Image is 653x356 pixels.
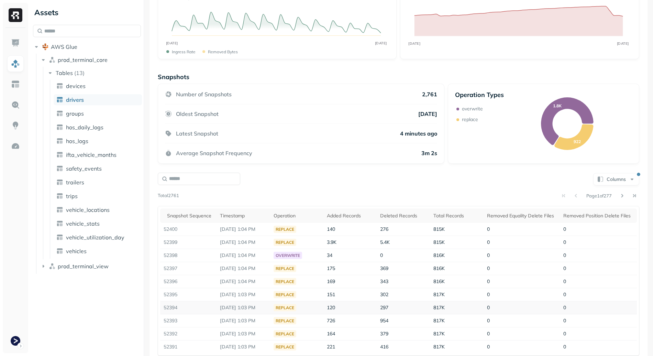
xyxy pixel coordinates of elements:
img: table [56,193,63,199]
td: 52393 [160,314,217,327]
p: 2,761 [422,91,437,98]
span: 816K [433,278,445,284]
td: 52392 [160,327,217,341]
span: 0 [563,278,566,284]
span: 0 [487,239,490,245]
span: 816K [433,252,445,258]
span: prod_terminal_view [58,263,109,270]
div: replace [274,226,296,233]
div: replace [274,304,296,311]
span: 0 [380,252,383,258]
span: 0 [563,252,566,258]
span: 815K [433,239,445,245]
a: safety_events [54,163,142,174]
p: Sep 12, 2025 1:04 PM [220,252,266,259]
a: groups [54,108,142,119]
span: 0 [487,331,490,337]
span: 0 [487,226,490,232]
span: 5.4K [380,239,390,245]
span: 817K [433,304,445,311]
a: vehicle_utilization_day [54,232,142,243]
span: 815K [433,226,445,232]
img: table [56,234,63,241]
span: 816K [433,265,445,271]
span: 0 [487,317,490,324]
p: replace [462,116,478,123]
div: Timestamp [220,213,266,219]
span: 169 [327,278,335,284]
p: Oldest Snapshot [176,110,219,117]
span: 0 [563,304,566,311]
tspan: [DATE] [617,41,629,45]
img: Dashboard [11,39,20,47]
p: Number of Snapshots [176,91,232,98]
p: Sep 12, 2025 1:03 PM [220,304,266,311]
div: Snapshot Sequence [167,213,213,219]
p: Sep 12, 2025 1:04 PM [220,278,266,285]
span: safety_events [66,165,102,172]
text: 1.8K [553,103,562,108]
div: replace [274,278,296,285]
td: 52398 [160,249,217,262]
span: 3.9K [327,239,336,245]
a: hos_logs [54,136,142,147]
span: 343 [380,278,388,284]
img: table [56,110,63,117]
p: Sep 12, 2025 1:03 PM [220,291,266,298]
div: Total Records [433,213,480,219]
span: vehicles [66,248,87,255]
span: hos_daily_logs [66,124,103,131]
p: [DATE] [418,110,437,117]
p: Sep 12, 2025 1:04 PM [220,226,266,233]
span: 0 [563,291,566,298]
div: Operation [274,213,320,219]
p: 4 minutes ago [400,130,437,137]
span: 120 [327,304,335,311]
a: vehicle_locations [54,204,142,215]
span: 0 [487,344,490,350]
a: hos_daily_logs [54,122,142,133]
p: Sep 12, 2025 1:03 PM [220,344,266,350]
img: table [56,220,63,227]
a: ifta_vehicle_months [54,149,142,160]
a: devices [54,80,142,91]
span: 379 [380,331,388,337]
a: vehicle_stats [54,218,142,229]
p: 3m 2s [421,150,437,157]
img: Assets [11,59,20,68]
img: table [56,96,63,103]
span: 0 [487,278,490,284]
button: prod_terminal_core [40,54,141,65]
p: Sep 12, 2025 1:04 PM [220,239,266,246]
span: 0 [563,331,566,337]
span: prod_terminal_core [58,56,108,63]
tspan: [DATE] [375,41,387,45]
p: Sep 12, 2025 1:03 PM [220,331,266,337]
td: 52394 [160,301,217,314]
img: Query Explorer [11,100,20,109]
p: Page 1 of 277 [586,193,612,199]
p: Snapshots [158,73,189,81]
td: 52391 [160,341,217,354]
img: namespace [49,56,56,63]
p: Operation Types [455,91,504,99]
span: 221 [327,344,335,350]
tspan: [DATE] [166,41,178,45]
img: table [56,165,63,172]
div: Added Records [327,213,373,219]
span: 369 [380,265,388,271]
p: Removed bytes [208,49,238,54]
span: groups [66,110,84,117]
img: table [56,151,63,158]
td: 52395 [160,288,217,301]
img: Ryft [9,8,22,22]
img: table [56,83,63,89]
span: vehicle_utilization_day [66,234,124,241]
button: Tables(13) [47,67,142,78]
span: trips [66,193,78,199]
span: 140 [327,226,335,232]
img: Terminal [11,336,20,346]
span: 302 [380,291,388,298]
span: 0 [563,265,566,271]
span: 0 [563,344,566,350]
